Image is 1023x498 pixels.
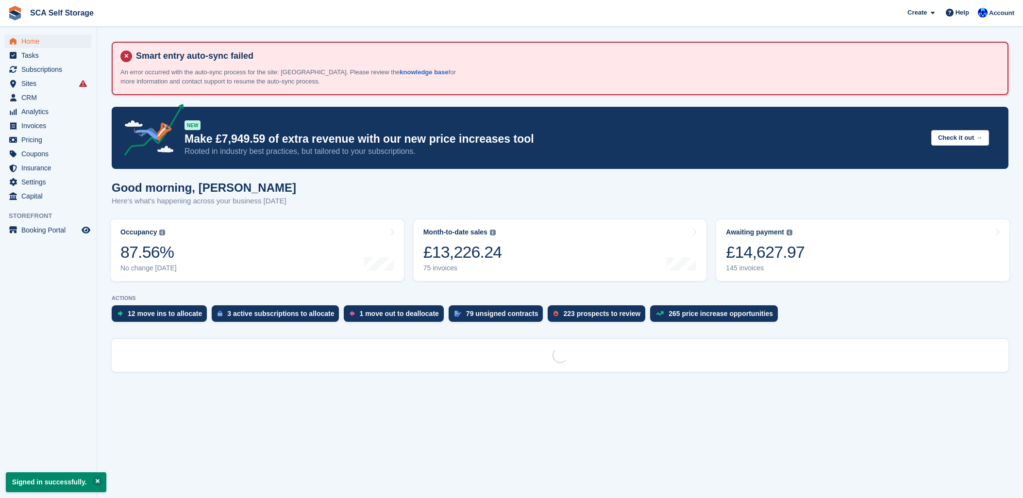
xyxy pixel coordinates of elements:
[21,223,80,237] span: Booking Portal
[8,6,22,20] img: stora-icon-8386f47178a22dfd0bd8f6a31ec36ba5ce8667c1dd55bd0f319d3a0aa187defe.svg
[5,175,92,189] a: menu
[21,133,80,147] span: Pricing
[548,305,650,327] a: 223 prospects to review
[5,223,92,237] a: menu
[5,34,92,48] a: menu
[120,242,177,262] div: 87.56%
[5,77,92,90] a: menu
[563,310,640,317] div: 223 prospects to review
[21,147,80,161] span: Coupons
[5,161,92,175] a: menu
[449,305,548,327] a: 79 unsigned contracts
[120,264,177,272] div: No change [DATE]
[907,8,927,17] span: Create
[26,5,98,21] a: SCA Self Storage
[21,175,80,189] span: Settings
[423,242,502,262] div: £13,226.24
[716,219,1009,281] a: Awaiting payment £14,627.97 145 invoices
[669,310,773,317] div: 265 price increase opportunities
[112,181,296,194] h1: Good morning, [PERSON_NAME]
[111,219,404,281] a: Occupancy 87.56% No change [DATE]
[21,91,80,104] span: CRM
[400,68,448,76] a: knowledge base
[132,50,1000,62] h4: Smart entry auto-sync failed
[116,104,184,159] img: price-adjustments-announcement-icon-8257ccfd72463d97f412b2fc003d46551f7dbcb40ab6d574587a9cd5c0d94...
[184,146,923,157] p: Rooted in industry best practices, but tailored to your subscriptions.
[120,67,460,86] p: An error occurred with the auto-sync process for the site: [GEOGRAPHIC_DATA]. Please review the f...
[956,8,969,17] span: Help
[128,310,202,317] div: 12 move ins to allocate
[112,305,212,327] a: 12 move ins to allocate
[5,91,92,104] a: menu
[112,196,296,207] p: Here's what's happening across your business [DATE]
[5,189,92,203] a: menu
[212,305,344,327] a: 3 active subscriptions to allocate
[9,211,97,221] span: Storefront
[5,63,92,76] a: menu
[5,119,92,133] a: menu
[656,311,664,315] img: price_increase_opportunities-93ffe204e8149a01c8c9dc8f82e8f89637d9d84a8eef4429ea346261dce0b2c0.svg
[21,63,80,76] span: Subscriptions
[989,8,1014,18] span: Account
[5,133,92,147] a: menu
[978,8,988,17] img: Kelly Neesham
[726,242,805,262] div: £14,627.97
[787,230,792,235] img: icon-info-grey-7440780725fd019a000dd9b08b2336e03edf1995a4989e88bcd33f0948082b44.svg
[117,311,123,316] img: move_ins_to_allocate_icon-fdf77a2bb77ea45bf5b3d319d69a93e2d87916cf1d5bf7949dd705db3b84f3ca.svg
[359,310,438,317] div: 1 move out to deallocate
[21,119,80,133] span: Invoices
[344,305,448,327] a: 1 move out to deallocate
[466,310,538,317] div: 79 unsigned contracts
[120,228,157,236] div: Occupancy
[650,305,783,327] a: 265 price increase opportunities
[454,311,461,316] img: contract_signature_icon-13c848040528278c33f63329250d36e43548de30e8caae1d1a13099fd9432cc5.svg
[21,189,80,203] span: Capital
[726,228,784,236] div: Awaiting payment
[184,120,201,130] div: NEW
[350,311,354,316] img: move_outs_to_deallocate_icon-f764333ba52eb49d3ac5e1228854f67142a1ed5810a6f6cc68b1a99e826820c5.svg
[490,230,496,235] img: icon-info-grey-7440780725fd019a000dd9b08b2336e03edf1995a4989e88bcd33f0948082b44.svg
[112,295,1008,301] p: ACTIONS
[6,472,106,492] p: Signed in successfully.
[21,161,80,175] span: Insurance
[21,105,80,118] span: Analytics
[21,34,80,48] span: Home
[184,132,923,146] p: Make £7,949.59 of extra revenue with our new price increases tool
[5,147,92,161] a: menu
[423,228,487,236] div: Month-to-date sales
[159,230,165,235] img: icon-info-grey-7440780725fd019a000dd9b08b2336e03edf1995a4989e88bcd33f0948082b44.svg
[5,105,92,118] a: menu
[21,49,80,62] span: Tasks
[5,49,92,62] a: menu
[553,311,558,316] img: prospect-51fa495bee0391a8d652442698ab0144808aea92771e9ea1ae160a38d050c398.svg
[726,264,805,272] div: 145 invoices
[931,130,989,146] button: Check it out →
[414,219,707,281] a: Month-to-date sales £13,226.24 75 invoices
[80,224,92,236] a: Preview store
[423,264,502,272] div: 75 invoices
[21,77,80,90] span: Sites
[227,310,334,317] div: 3 active subscriptions to allocate
[218,310,222,316] img: active_subscription_to_allocate_icon-d502201f5373d7db506a760aba3b589e785aa758c864c3986d89f69b8ff3...
[79,80,87,87] i: Smart entry sync failures have occurred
